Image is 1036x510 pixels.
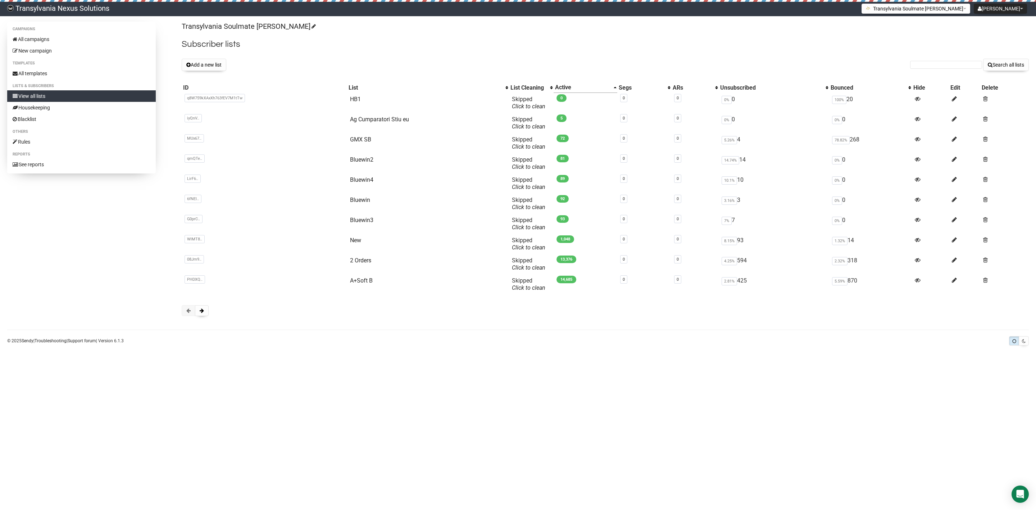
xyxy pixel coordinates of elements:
[832,277,848,285] span: 5.59%
[512,143,545,150] a: Click to clean
[983,59,1029,71] button: Search all lists
[722,96,732,104] span: 0%
[512,136,545,150] span: Skipped
[512,116,545,130] span: Skipped
[7,25,156,33] li: Campaigns
[829,274,912,294] td: 870
[35,338,67,343] a: Troubleshooting
[722,176,737,185] span: 10.1%
[619,84,664,91] div: Segs
[185,275,205,284] span: PHDXQ..
[722,277,737,285] span: 2.81%
[832,217,842,225] span: 0%
[512,96,545,110] span: Skipped
[719,133,829,153] td: 4
[68,338,96,343] a: Support forum
[950,84,979,91] div: Edit
[349,84,502,91] div: List
[677,237,679,242] a: 0
[623,197,625,201] a: 0
[832,116,842,124] span: 0%
[719,214,829,234] td: 7
[623,156,625,161] a: 0
[829,234,912,254] td: 14
[677,257,679,262] a: 0
[677,197,679,201] a: 0
[719,234,829,254] td: 93
[719,254,829,274] td: 594
[7,45,156,57] a: New campaign
[677,96,679,100] a: 0
[7,59,156,68] li: Templates
[7,33,156,45] a: All campaigns
[832,136,850,144] span: 78.82%
[722,237,737,245] span: 8.15%
[182,22,315,31] a: Transylvania Soulmate [PERSON_NAME]
[829,194,912,214] td: 0
[677,116,679,121] a: 0
[350,217,373,224] a: Bluewin3
[623,217,625,221] a: 0
[512,264,545,271] a: Click to clean
[832,257,848,265] span: 2.32%
[555,84,610,91] div: Active
[512,284,545,291] a: Click to clean
[677,176,679,181] a: 0
[185,134,204,143] span: MUx67..
[7,159,156,170] a: See reports
[350,277,373,284] a: A+Soft B
[722,257,737,265] span: 4.25%
[832,156,842,164] span: 0%
[7,68,156,79] a: All templates
[719,274,829,294] td: 425
[556,135,569,142] span: 72
[554,82,617,93] th: Active: Ascending sort applied, activate to apply a descending sort
[829,133,912,153] td: 268
[719,173,829,194] td: 10
[185,175,201,183] span: LirF6..
[350,197,370,203] a: Bluewin
[949,82,980,93] th: Edit: No sort applied, sorting is disabled
[185,154,205,163] span: qmQTe..
[980,82,1029,93] th: Delete: No sort applied, sorting is disabled
[719,113,829,133] td: 0
[185,94,245,102] span: q8W759kXAxXh763fEV7M1tTw
[185,215,203,223] span: G0prC..
[185,255,204,263] span: 08Jm9..
[829,93,912,113] td: 20
[677,136,679,141] a: 0
[862,4,970,14] button: Transylvania Soulmate [PERSON_NAME]
[556,155,569,162] span: 81
[7,150,156,159] li: Reports
[182,59,226,71] button: Add a new list
[673,84,712,91] div: ARs
[722,197,737,205] span: 3.16%
[912,82,949,93] th: Hide: No sort applied, sorting is disabled
[185,114,202,122] span: iyQnV..
[512,184,545,190] a: Click to clean
[350,136,371,143] a: GMX SB
[512,197,545,211] span: Skipped
[512,156,545,170] span: Skipped
[829,82,912,93] th: Bounced: No sort applied, activate to apply an ascending sort
[556,114,567,122] span: 5
[512,176,545,190] span: Skipped
[512,237,545,251] span: Skipped
[829,113,912,133] td: 0
[185,235,205,243] span: WlMT8..
[556,276,576,283] span: 14,685
[829,153,912,173] td: 0
[510,84,546,91] div: List Cleaning
[350,257,371,264] a: 2 Orders
[623,277,625,282] a: 0
[7,90,156,102] a: View all lists
[350,96,361,103] a: HB1
[556,175,569,182] span: 89
[350,237,361,244] a: New
[182,82,347,93] th: ID: No sort applied, sorting is disabled
[829,173,912,194] td: 0
[623,257,625,262] a: 0
[7,127,156,136] li: Others
[512,224,545,231] a: Click to clean
[183,84,346,91] div: ID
